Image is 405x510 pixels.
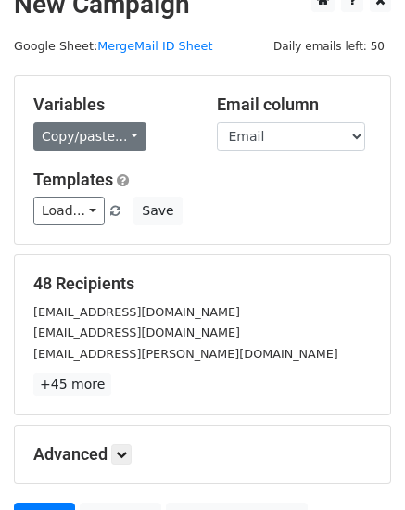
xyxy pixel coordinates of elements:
[33,95,189,115] h5: Variables
[33,325,240,339] small: [EMAIL_ADDRESS][DOMAIN_NAME]
[33,274,372,294] h5: 48 Recipients
[97,39,212,53] a: MergeMail ID Sheet
[33,170,113,189] a: Templates
[33,347,338,361] small: [EMAIL_ADDRESS][PERSON_NAME][DOMAIN_NAME]
[33,444,372,465] h5: Advanced
[33,373,111,396] a: +45 more
[217,95,373,115] h5: Email column
[312,421,405,510] iframe: Chat Widget
[14,39,212,53] small: Google Sheet:
[33,197,105,225] a: Load...
[267,36,391,57] span: Daily emails left: 50
[33,305,240,319] small: [EMAIL_ADDRESS][DOMAIN_NAME]
[267,39,391,53] a: Daily emails left: 50
[33,122,146,151] a: Copy/paste...
[133,197,182,225] button: Save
